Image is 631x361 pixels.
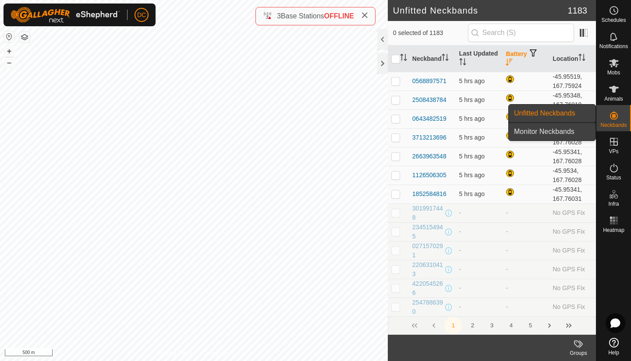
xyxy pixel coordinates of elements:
[608,350,619,355] span: Help
[483,317,500,334] button: 3
[412,279,443,298] div: 4220545266
[509,123,596,140] a: Monitor Neckbands
[412,298,443,316] div: 2547886390
[459,247,461,254] span: -
[541,317,558,334] button: Next Page
[514,126,574,137] span: Monitor Neckbands
[521,317,539,334] button: 5
[549,166,596,185] td: -45.9534, 167.76028
[609,149,618,154] span: VPs
[549,298,596,316] td: No GPS Fix
[604,96,623,102] span: Animals
[464,317,481,334] button: 2
[549,222,596,241] td: No GPS Fix
[459,153,485,160] span: 11 Aug 2025, 12:50 pm
[502,260,549,279] td: -
[4,57,14,68] button: –
[561,349,596,357] div: Groups
[514,108,575,119] span: Unfitted Neckbands
[400,55,407,62] p-sorticon: Activate to sort
[601,18,626,23] span: Schedules
[502,222,549,241] td: -
[202,350,228,357] a: Contact Us
[459,209,461,216] span: -
[277,12,281,20] span: 3
[159,350,192,357] a: Privacy Policy
[459,60,466,67] p-sorticon: Activate to sort
[608,201,619,207] span: Infra
[549,91,596,109] td: -45.95348, 167.76019
[549,241,596,260] td: No GPS Fix
[412,204,443,222] div: 3019917448
[412,152,447,161] div: 2663963548
[606,175,621,180] span: Status
[409,46,456,72] th: Neckband
[412,223,443,241] div: 2345154945
[578,55,585,62] p-sorticon: Activate to sort
[459,115,485,122] span: 11 Aug 2025, 12:49 pm
[568,4,588,17] span: 1183
[412,114,447,123] div: 0643482519
[393,28,468,38] span: 0 selected of 1183
[607,70,620,75] span: Mobs
[599,44,628,49] span: Notifications
[549,46,596,72] th: Location
[412,260,443,279] div: 2206310413
[549,147,596,166] td: -45.95341, 167.76028
[442,55,449,62] p-sorticon: Activate to sort
[281,12,324,20] span: Base Stations
[468,24,574,42] input: Search (S)
[412,77,447,86] div: 0568897571
[412,95,447,105] div: 2508438784
[549,72,596,91] td: -45.95519, 167.75924
[459,172,485,179] span: 11 Aug 2025, 12:49 pm
[324,12,354,20] span: OFFLINE
[549,260,596,279] td: No GPS Fix
[502,317,520,334] button: 4
[4,32,14,42] button: Reset Map
[596,334,631,359] a: Help
[11,7,120,23] img: Gallagher Logo
[137,11,146,20] span: DC
[412,189,447,199] div: 1852584816
[459,228,461,235] span: -
[549,279,596,298] td: No GPS Fix
[459,134,485,141] span: 11 Aug 2025, 12:49 pm
[560,317,578,334] button: Last Page
[459,303,461,310] span: -
[509,105,596,122] a: Unfitted Neckbands
[412,242,443,260] div: 0271570291
[603,228,624,233] span: Heatmap
[502,203,549,222] td: -
[459,96,485,103] span: 11 Aug 2025, 12:49 pm
[412,171,447,180] div: 1126506305
[459,77,485,84] span: 11 Aug 2025, 12:48 pm
[549,203,596,222] td: No GPS Fix
[549,185,596,203] td: -45.95341, 167.76031
[412,133,447,142] div: 3713213696
[502,279,549,298] td: -
[506,60,513,67] p-sorticon: Activate to sort
[456,46,503,72] th: Last Updated
[502,46,549,72] th: Battery
[502,241,549,260] td: -
[459,190,485,197] span: 11 Aug 2025, 12:49 pm
[459,284,461,291] span: -
[19,32,30,42] button: Map Layers
[502,298,549,316] td: -
[393,5,568,16] h2: Unfitted Neckbands
[444,317,462,334] button: 1
[4,46,14,56] button: +
[459,266,461,273] span: -
[600,123,627,128] span: Neckbands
